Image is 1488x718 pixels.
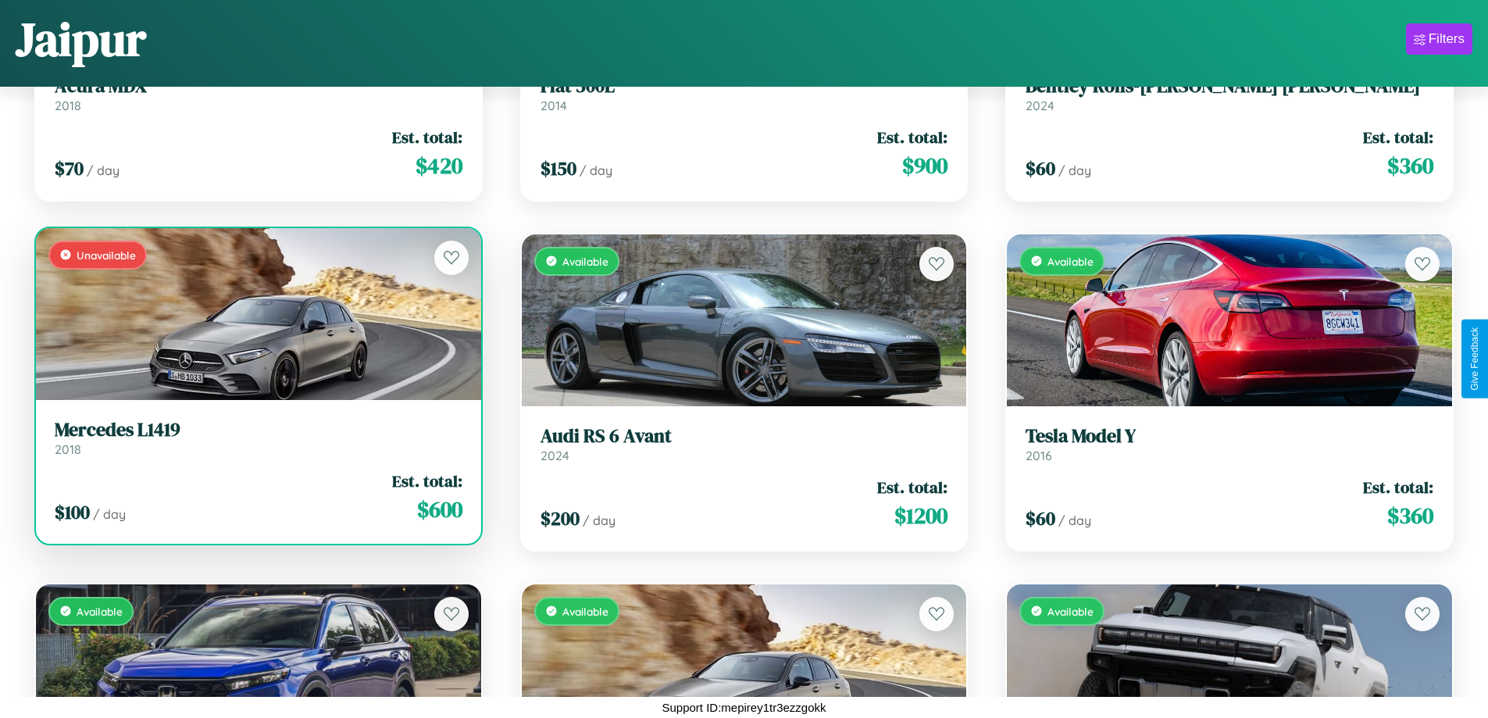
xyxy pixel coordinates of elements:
[1026,425,1433,463] a: Tesla Model Y2016
[55,98,81,113] span: 2018
[392,470,462,492] span: Est. total:
[541,75,948,113] a: Fiat 500L2014
[93,506,126,522] span: / day
[55,75,462,113] a: Acura MDX2018
[562,255,608,268] span: Available
[55,419,462,457] a: Mercedes L14192018
[541,425,948,448] h3: Audi RS 6 Avant
[1026,155,1055,181] span: $ 60
[1058,163,1091,178] span: / day
[583,513,616,528] span: / day
[77,248,136,262] span: Unavailable
[541,505,580,531] span: $ 200
[55,499,90,525] span: $ 100
[877,476,947,498] span: Est. total:
[392,126,462,148] span: Est. total:
[55,441,81,457] span: 2018
[541,75,948,98] h3: Fiat 500L
[894,500,947,531] span: $ 1200
[902,150,947,181] span: $ 900
[87,163,120,178] span: / day
[1047,255,1094,268] span: Available
[1406,23,1472,55] button: Filters
[1387,150,1433,181] span: $ 360
[1469,327,1480,391] div: Give Feedback
[541,98,567,113] span: 2014
[541,448,569,463] span: 2024
[55,419,462,441] h3: Mercedes L1419
[1026,505,1055,531] span: $ 60
[417,494,462,525] span: $ 600
[416,150,462,181] span: $ 420
[1363,126,1433,148] span: Est. total:
[1026,75,1433,113] a: Bentley Rolls-[PERSON_NAME] [PERSON_NAME]2024
[662,697,826,718] p: Support ID: mepirey1tr3ezzgokk
[1026,425,1433,448] h3: Tesla Model Y
[1429,31,1465,47] div: Filters
[1026,448,1052,463] span: 2016
[541,425,948,463] a: Audi RS 6 Avant2024
[562,605,608,618] span: Available
[16,7,146,71] h1: Jaipur
[580,163,612,178] span: / day
[55,75,462,98] h3: Acura MDX
[1026,98,1054,113] span: 2024
[77,605,123,618] span: Available
[1026,75,1433,98] h3: Bentley Rolls-[PERSON_NAME] [PERSON_NAME]
[1047,605,1094,618] span: Available
[1058,513,1091,528] span: / day
[541,155,576,181] span: $ 150
[1387,500,1433,531] span: $ 360
[55,155,84,181] span: $ 70
[1363,476,1433,498] span: Est. total:
[877,126,947,148] span: Est. total:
